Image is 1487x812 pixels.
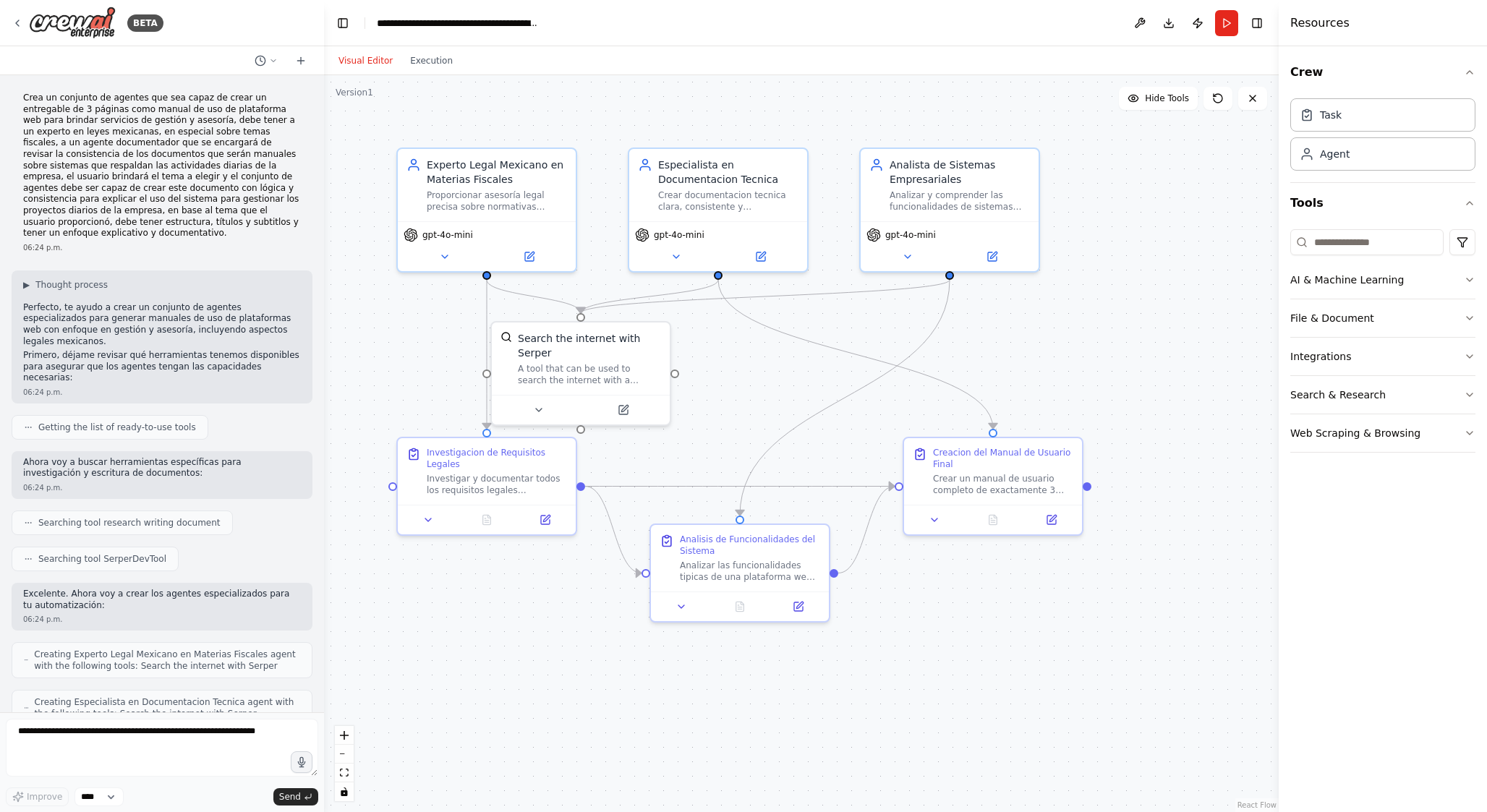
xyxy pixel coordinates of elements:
g: Edge from 90d581e3-2017-4b33-ba06-5dda27a77960 to 8240c24a-b973-4e9d-9762-6300a7f29fd8 [711,280,1000,429]
button: Open in side panel [773,598,823,615]
div: 06:24 p.m. [23,242,301,253]
button: Start a new chat [289,52,312,69]
button: Hide left sidebar [333,13,353,33]
button: Search & Research [1290,376,1475,414]
button: zoom out [335,745,354,764]
button: Integrations [1290,338,1475,375]
button: File & Document [1290,299,1475,337]
div: Creacion del Manual de Usuario Final [933,447,1073,470]
g: Edge from 6a106d78-7a94-4139-b6d8-a375b0a6cae6 to fe946d05-513e-4dd5-9626-eef71aa8081c [574,280,957,313]
div: 06:24 p.m. [23,482,301,493]
g: Edge from 988e8556-3b32-48b8-ba5c-e2ab2c7ab393 to 8240c24a-b973-4e9d-9762-6300a7f29fd8 [585,479,895,494]
span: Improve [27,791,62,803]
p: Ahora voy a buscar herramientas específicas para investigación y escritura de documentos: [23,457,301,479]
div: Especialista en Documentacion TecnicaCrear documentacion tecnica clara, consistente y estructurad... [628,148,809,273]
div: Analizar y comprender las funcionalidades de sistemas empresariales para crear explicaciones clar... [890,189,1030,213]
button: zoom in [335,726,354,745]
div: Crear documentacion tecnica clara, consistente y estructurada para sistemas empresariales, asegur... [658,189,798,213]
button: Open in side panel [720,248,801,265]
div: Agent [1320,147,1350,161]
button: Web Scraping & Browsing [1290,414,1475,452]
span: Send [279,791,301,803]
div: Creacion del Manual de Usuario FinalCrear un manual de usuario completo de exactamente 3 paginas ... [903,437,1083,536]
button: Send [273,788,318,805]
g: Edge from a6e0fd82-4fd0-4470-be90-ee9a66e59aec to 8240c24a-b973-4e9d-9762-6300a7f29fd8 [838,479,895,581]
button: toggle interactivity [335,782,354,801]
g: Edge from 26be4d40-bb88-4913-9f03-01a77c498ef2 to fe946d05-513e-4dd5-9626-eef71aa8081c [480,280,588,313]
button: Visual Editor [330,52,401,69]
nav: breadcrumb [377,16,540,30]
div: 06:24 p.m. [23,614,301,625]
div: Investigacion de Requisitos Legales [427,447,567,470]
div: Task [1320,108,1342,122]
button: No output available [710,598,771,615]
span: gpt-4o-mini [885,229,936,241]
span: Searching tool research writing document [38,517,221,529]
button: Open in side panel [488,248,570,265]
button: Open in side panel [1026,511,1076,529]
div: Investigacion de Requisitos LegalesInvestigar y documentar todos los requisitos legales mexicanos... [396,437,577,536]
g: Edge from 988e8556-3b32-48b8-ba5c-e2ab2c7ab393 to a6e0fd82-4fd0-4470-be90-ee9a66e59aec [585,479,642,581]
p: Excelente. Ahora voy a crear los agentes especializados para tu automatización: [23,589,301,611]
button: Open in side panel [582,401,664,419]
span: Thought process [35,279,108,291]
div: React Flow controls [335,726,354,801]
span: gpt-4o-mini [654,229,704,241]
button: Hide Tools [1119,87,1198,110]
div: Experto Legal Mexicano en Materias FiscalesProporcionar asesoría legal precisa sobre normativas m... [396,148,577,273]
button: No output available [963,511,1024,529]
span: gpt-4o-mini [422,229,473,241]
p: Perfecto, te ayudo a crear un conjunto de agentes especializados para generar manuales de uso de ... [23,302,301,347]
div: Especialista en Documentacion Tecnica [658,158,798,187]
div: Tools [1290,223,1475,464]
span: Hide Tools [1145,93,1189,104]
div: Crew [1290,93,1475,182]
div: Investigar y documentar todos los requisitos legales mexicanos, especialmente fiscales, que deben... [427,473,567,496]
g: Edge from 6a106d78-7a94-4139-b6d8-a375b0a6cae6 to a6e0fd82-4fd0-4470-be90-ee9a66e59aec [733,280,957,516]
div: Proporcionar asesoría legal precisa sobre normativas mexicanas, especialmente fiscales, para aseg... [427,189,567,213]
button: Switch to previous chat [249,52,284,69]
button: AI & Machine Learning [1290,261,1475,299]
div: 06:24 p.m. [23,387,301,398]
p: Primero, déjame revisar qué herramientas tenemos disponibles para asegurar que los agentes tengan... [23,350,301,384]
div: Search the internet with Serper [518,331,661,360]
button: Open in side panel [951,248,1033,265]
div: BETA [127,14,163,32]
button: ▶Thought process [23,279,108,291]
span: Getting the list of ready-to-use tools [38,422,196,433]
span: Creating Especialista en Documentacion Tecnica agent with the following tools: Search the interne... [35,696,300,719]
div: Analizar las funcionalidades tipicas de una plataforma web de gestion y asesoria para el tema {to... [680,560,820,583]
div: Analista de Sistemas Empresariales [890,158,1030,187]
span: Searching tool SerperDevTool [38,553,166,565]
a: React Flow attribution [1237,801,1277,809]
img: SerperDevTool [500,331,512,343]
span: Creating Experto Legal Mexicano en Materias Fiscales agent with the following tools: Search the i... [34,649,300,672]
button: Improve [6,787,69,806]
div: Version 1 [336,87,373,98]
button: Tools [1290,183,1475,223]
button: Execution [401,52,461,69]
div: A tool that can be used to search the internet with a search_query. Supports different search typ... [518,363,661,386]
button: Click to speak your automation idea [291,751,312,773]
div: Analista de Sistemas EmpresarialesAnalizar y comprender las funcionalidades de sistemas empresari... [859,148,1040,273]
button: Crew [1290,52,1475,93]
button: Hide right sidebar [1247,13,1267,33]
g: Edge from 26be4d40-bb88-4913-9f03-01a77c498ef2 to 988e8556-3b32-48b8-ba5c-e2ab2c7ab393 [480,280,494,429]
div: Analisis de Funcionalidades del SistemaAnalizar las funcionalidades tipicas de una plataforma web... [649,523,830,623]
p: Crea un conjunto de agentes que sea capaz de crear un entregable de 3 páginas como manual de uso ... [23,93,301,239]
span: ▶ [23,279,30,291]
div: Experto Legal Mexicano en Materias Fiscales [427,158,567,187]
button: No output available [456,511,518,529]
div: Crear un manual de usuario completo de exactamente 3 paginas para la plataforma web de gestion y ... [933,473,1073,496]
button: fit view [335,764,354,782]
div: SerperDevToolSearch the internet with SerperA tool that can be used to search the internet with a... [490,321,671,426]
div: Analisis de Funcionalidades del Sistema [680,534,820,557]
img: Logo [29,7,116,39]
h4: Resources [1290,14,1350,32]
button: Open in side panel [520,511,570,529]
